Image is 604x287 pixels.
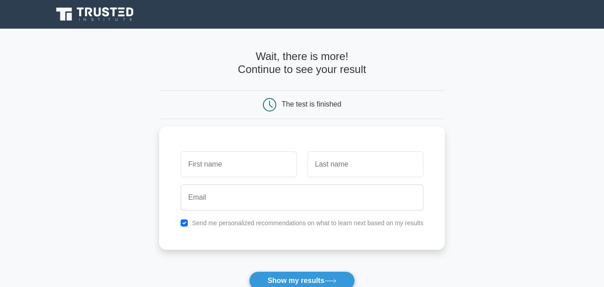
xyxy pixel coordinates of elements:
div: The test is finished [282,100,341,108]
label: Send me personalized recommendations on what to learn next based on my results [192,219,423,227]
h4: Wait, there is more! Continue to see your result [159,50,445,76]
input: Last name [308,151,423,177]
input: First name [181,151,296,177]
input: Email [181,184,423,210]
